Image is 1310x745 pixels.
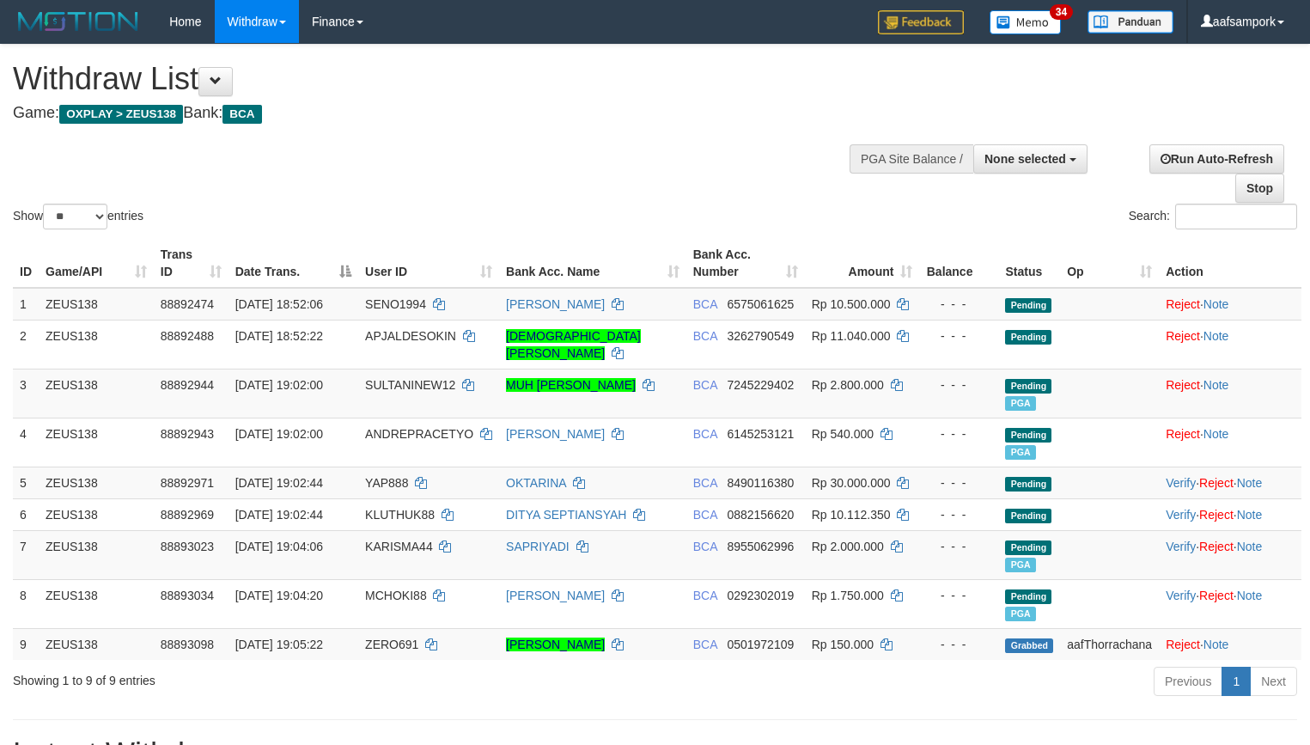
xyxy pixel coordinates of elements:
div: - - - [926,506,991,523]
a: Verify [1166,508,1196,522]
span: Pending [1005,477,1051,492]
div: - - - [926,474,991,492]
a: Next [1250,667,1297,696]
span: None selected [984,152,1066,166]
a: Reject [1199,540,1234,553]
span: 88892474 [161,297,214,311]
a: Note [1203,297,1229,311]
td: aafThorrachana [1060,628,1159,660]
span: Copy 7245229402 to clipboard [727,378,794,392]
a: Verify [1166,476,1196,490]
span: SENO1994 [365,297,426,311]
span: Rp 2.000.000 [812,540,884,553]
span: SULTANINEW12 [365,378,455,392]
td: ZEUS138 [39,498,154,530]
span: 88892969 [161,508,214,522]
td: ZEUS138 [39,418,154,467]
span: 88892488 [161,329,214,343]
th: User ID: activate to sort column ascending [358,239,499,288]
td: 2 [13,320,39,369]
span: KARISMA44 [365,540,433,553]
a: SAPRIYADI [506,540,570,553]
span: Pending [1005,589,1051,604]
span: KLUTHUK88 [365,508,435,522]
a: [PERSON_NAME] [506,589,605,602]
span: Rp 2.800.000 [812,378,884,392]
th: Action [1159,239,1301,288]
span: Pending [1005,379,1051,394]
span: Copy 0882156620 to clipboard [727,508,794,522]
span: Pending [1005,330,1051,345]
a: Reject [1199,589,1234,602]
td: ZEUS138 [39,320,154,369]
a: [PERSON_NAME] [506,427,605,441]
th: Amount: activate to sort column ascending [805,239,920,288]
span: [DATE] 19:02:00 [235,427,323,441]
span: BCA [693,540,717,553]
span: Pending [1005,428,1051,443]
th: Bank Acc. Number: activate to sort column ascending [686,239,805,288]
span: MCHOKI88 [365,589,427,602]
span: Rp 10.112.350 [812,508,891,522]
th: ID [13,239,39,288]
span: [DATE] 18:52:06 [235,297,323,311]
a: [DEMOGRAPHIC_DATA][PERSON_NAME] [506,329,641,360]
span: BCA [693,638,717,651]
span: BCA [693,297,717,311]
input: Search: [1175,204,1297,229]
td: 8 [13,579,39,628]
td: 5 [13,467,39,498]
div: - - - [926,327,991,345]
span: ANDREPRACETYO [365,427,473,441]
a: Reject [1166,638,1200,651]
span: 88893023 [161,540,214,553]
span: [DATE] 19:02:44 [235,508,323,522]
td: ZEUS138 [39,530,154,579]
span: BCA [693,427,717,441]
span: BCA [693,329,717,343]
span: Marked by aafnoeunsreypich [1005,396,1035,411]
td: ZEUS138 [39,628,154,660]
span: Copy 8490116380 to clipboard [727,476,794,490]
a: Note [1203,329,1229,343]
span: BCA [222,105,261,124]
a: Verify [1166,589,1196,602]
a: Reject [1166,329,1200,343]
a: Reject [1199,508,1234,522]
span: APJALDESOKIN [365,329,456,343]
span: 88892944 [161,378,214,392]
span: Marked by aafnoeunsreypich [1005,558,1035,572]
td: ZEUS138 [39,579,154,628]
img: Button%20Memo.svg [990,10,1062,34]
span: Copy 6145253121 to clipboard [727,427,794,441]
a: Note [1203,638,1229,651]
td: · · [1159,579,1301,628]
span: ZERO691 [365,638,418,651]
span: Rp 1.750.000 [812,589,884,602]
a: Stop [1235,174,1284,203]
a: Note [1237,589,1263,602]
a: DITYA SEPTIANSYAH [506,508,626,522]
td: 1 [13,288,39,321]
span: Pending [1005,298,1051,313]
span: [DATE] 19:04:20 [235,589,323,602]
td: ZEUS138 [39,288,154,321]
a: OKTARINA [506,476,566,490]
span: BCA [693,508,717,522]
div: - - - [926,538,991,555]
div: Showing 1 to 9 of 9 entries [13,665,533,689]
th: Op: activate to sort column ascending [1060,239,1159,288]
td: · · [1159,498,1301,530]
td: · · [1159,530,1301,579]
h4: Game: Bank: [13,105,856,122]
a: Note [1237,540,1263,553]
button: None selected [973,144,1088,174]
td: ZEUS138 [39,369,154,418]
span: Copy 8955062996 to clipboard [727,540,794,553]
a: Note [1237,476,1263,490]
span: [DATE] 18:52:22 [235,329,323,343]
th: Trans ID: activate to sort column ascending [154,239,228,288]
span: Rp 30.000.000 [812,476,891,490]
span: [DATE] 19:05:22 [235,638,323,651]
div: - - - [926,376,991,394]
